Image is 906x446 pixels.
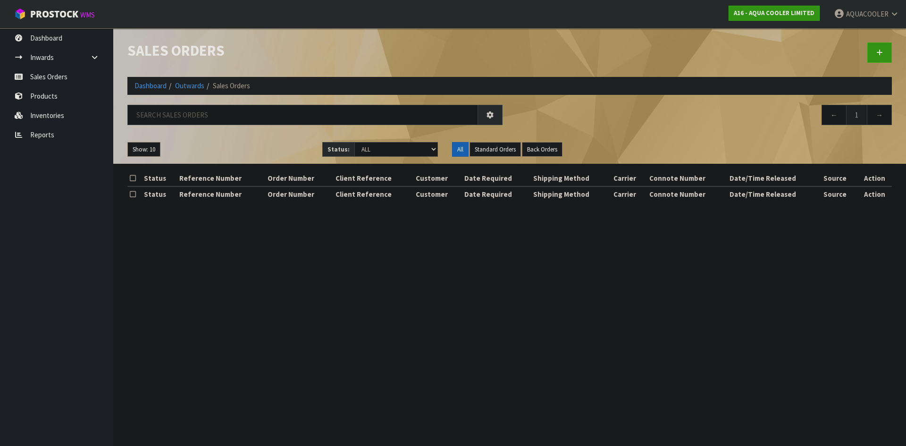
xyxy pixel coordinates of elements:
th: Reference Number [177,171,265,186]
button: Back Orders [522,142,562,157]
th: Date Required [462,171,531,186]
button: Standard Orders [470,142,521,157]
th: Source [821,186,858,202]
th: Carrier [611,171,647,186]
strong: Status: [327,145,350,153]
th: Date/Time Released [727,186,821,202]
a: ← [822,105,847,125]
h1: Sales Orders [127,42,503,59]
th: Status [142,186,177,202]
th: Connote Number [647,171,727,186]
th: Shipping Method [531,186,611,202]
th: Connote Number [647,186,727,202]
th: Date Required [462,186,531,202]
th: Status [142,171,177,186]
th: Carrier [611,186,647,202]
input: Search sales orders [127,105,478,125]
img: cube-alt.png [14,8,26,20]
th: Order Number [265,186,333,202]
th: Client Reference [333,171,413,186]
span: ProStock [30,8,78,20]
a: Outwards [175,81,204,90]
th: Shipping Method [531,171,611,186]
th: Customer [413,171,462,186]
th: Action [857,186,892,202]
th: Customer [413,186,462,202]
small: WMS [80,10,95,19]
th: Reference Number [177,186,265,202]
a: 1 [846,105,867,125]
a: Dashboard [134,81,167,90]
th: Source [821,171,858,186]
button: Show: 10 [127,142,160,157]
a: → [867,105,892,125]
th: Action [857,171,892,186]
nav: Page navigation [517,105,892,128]
th: Client Reference [333,186,413,202]
span: AQUACOOLER [846,9,889,18]
strong: A16 - AQUA COOLER LIMITED [734,9,814,17]
th: Order Number [265,171,333,186]
button: All [452,142,469,157]
th: Date/Time Released [727,171,821,186]
span: Sales Orders [213,81,250,90]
